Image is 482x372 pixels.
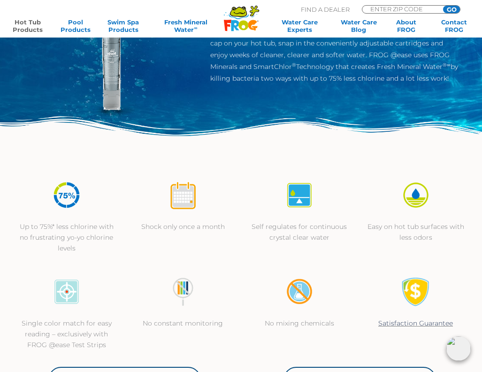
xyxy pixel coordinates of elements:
sup: ® [292,62,296,68]
img: icon-atease-self-regulates [285,181,314,210]
p: Single color match for easy reading – exclusively with FROG @ease Test Strips [18,318,115,350]
sup: ∞ [194,25,197,30]
img: icon-atease-75percent-less [52,181,81,210]
p: No mixing chemicals [251,318,348,329]
a: Swim SpaProducts [105,18,142,33]
img: openIcon [446,336,471,361]
p: Easy on hot tub surfaces with less odors [367,221,465,243]
a: PoolProducts [57,18,94,33]
a: Satisfaction Guarantee [378,319,453,327]
input: GO [443,6,460,13]
p: Up to 75%* less chlorine with no frustrating yo-yo chlorine levels [18,221,115,254]
a: AboutFROG [388,18,425,33]
a: Water CareExperts [270,18,330,33]
a: Water CareBlog [340,18,377,33]
img: no-mixing1 [285,277,314,306]
a: Hot TubProducts [9,18,46,33]
img: Satisfaction Guarantee Icon [401,277,430,306]
img: icon-atease-color-match [52,277,81,306]
input: Zip Code Form [369,6,433,12]
a: Fresh MineralWater∞ [153,18,220,33]
a: ContactFROG [436,18,473,33]
p: Find A Dealer [301,5,350,14]
p: Self regulates for continuous crystal clear water [251,221,348,243]
p: Shock only once a month [134,221,232,232]
p: Introducing a breakthrough in sanitizing that comes ready to use on your hot tub. With the built ... [210,14,459,84]
img: icon-atease-easy-on [401,181,430,210]
p: No constant monitoring [134,318,232,329]
sup: ®∞ [443,62,451,68]
img: no-constant-monitoring1 [168,277,198,306]
img: icon-atease-shock-once [168,181,198,210]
